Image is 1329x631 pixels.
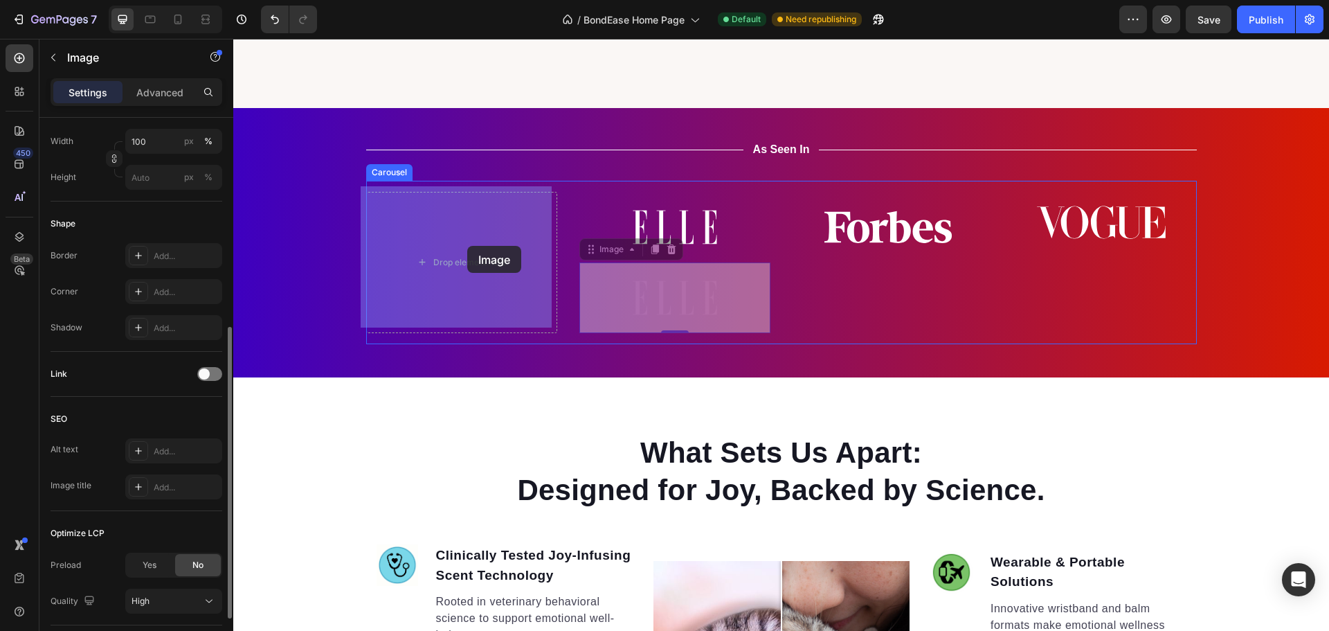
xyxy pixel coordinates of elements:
[1186,6,1231,33] button: Save
[51,413,67,425] div: SEO
[200,133,217,150] button: px
[786,13,856,26] span: Need republishing
[181,169,197,186] button: %
[136,85,183,100] p: Advanced
[69,85,107,100] p: Settings
[125,165,222,190] input: px%
[584,12,685,27] span: BondEase Home Page
[67,49,185,66] p: Image
[154,481,219,494] div: Add...
[51,592,98,611] div: Quality
[577,12,581,27] span: /
[184,171,194,184] div: px
[143,559,156,571] span: Yes
[51,135,73,148] label: Width
[125,129,222,154] input: px%
[184,135,194,148] div: px
[51,443,78,456] div: Alt text
[154,445,219,458] div: Add...
[51,368,67,380] div: Link
[13,148,33,159] div: 450
[51,479,91,492] div: Image title
[1249,12,1283,27] div: Publish
[51,559,81,571] div: Preload
[261,6,317,33] div: Undo/Redo
[51,249,78,262] div: Border
[154,250,219,263] div: Add...
[51,285,78,298] div: Corner
[181,133,197,150] button: %
[51,321,82,334] div: Shadow
[204,135,213,148] div: %
[125,589,222,614] button: High
[132,596,150,606] span: High
[1197,14,1220,26] span: Save
[10,254,33,265] div: Beta
[192,559,204,571] span: No
[154,322,219,335] div: Add...
[51,217,75,230] div: Shape
[51,527,105,540] div: Optimize LCP
[1237,6,1295,33] button: Publish
[732,13,761,26] span: Default
[91,11,97,28] p: 7
[154,286,219,299] div: Add...
[6,6,103,33] button: 7
[200,169,217,186] button: px
[1282,563,1315,596] div: Open Intercom Messenger
[51,171,76,184] label: Height
[233,39,1329,631] iframe: Design area
[204,171,213,184] div: %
